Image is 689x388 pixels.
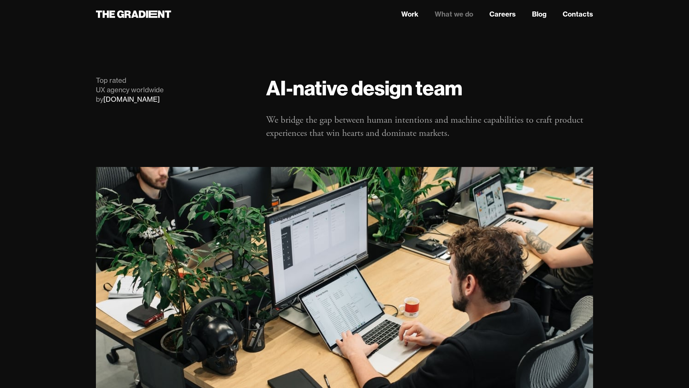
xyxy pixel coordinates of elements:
[435,9,473,19] a: What we do
[96,76,253,104] div: Top rated UX agency worldwide by
[266,114,593,140] p: We bridge the gap between human intentions and machine capabilities to craft product experiences ...
[266,76,593,100] h1: AI-native design team
[401,9,418,19] a: Work
[103,95,160,103] a: [DOMAIN_NAME]
[563,9,593,19] a: Contacts
[532,9,546,19] a: Blog
[489,9,516,19] a: Careers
